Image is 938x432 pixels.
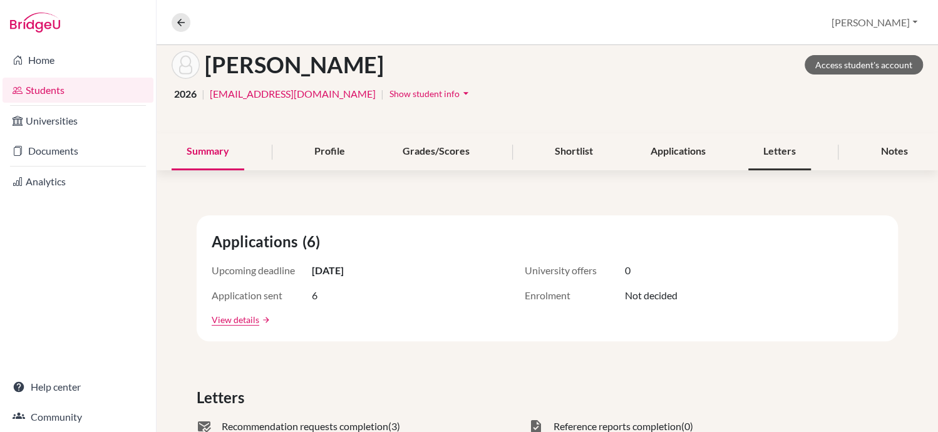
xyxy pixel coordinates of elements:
[10,13,60,33] img: Bridge-U
[3,374,153,399] a: Help center
[202,86,205,101] span: |
[636,133,721,170] div: Applications
[3,404,153,429] a: Community
[389,88,460,99] span: Show student info
[3,169,153,194] a: Analytics
[625,288,678,303] span: Not decided
[172,133,244,170] div: Summary
[3,108,153,133] a: Universities
[212,263,312,278] span: Upcoming deadline
[312,288,317,303] span: 6
[205,51,384,78] h1: [PERSON_NAME]
[259,316,271,324] a: arrow_forward
[826,11,923,34] button: [PERSON_NAME]
[866,133,923,170] div: Notes
[302,230,325,253] span: (6)
[3,138,153,163] a: Documents
[299,133,360,170] div: Profile
[625,263,631,278] span: 0
[381,86,384,101] span: |
[212,313,259,326] a: View details
[805,55,923,75] a: Access student's account
[212,230,302,253] span: Applications
[3,48,153,73] a: Home
[748,133,811,170] div: Letters
[3,78,153,103] a: Students
[212,288,312,303] span: Application sent
[389,84,473,103] button: Show student infoarrow_drop_down
[540,133,608,170] div: Shortlist
[388,133,485,170] div: Grades/Scores
[172,51,200,79] img: Annabelle Siddons's avatar
[460,87,472,100] i: arrow_drop_down
[174,86,197,101] span: 2026
[525,263,625,278] span: University offers
[210,86,376,101] a: [EMAIL_ADDRESS][DOMAIN_NAME]
[525,288,625,303] span: Enrolment
[197,386,249,409] span: Letters
[312,263,344,278] span: [DATE]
